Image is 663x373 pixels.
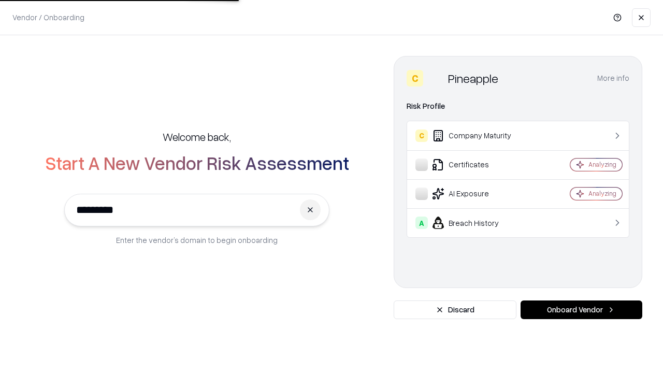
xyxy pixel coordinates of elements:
[415,159,539,171] div: Certificates
[407,100,629,112] div: Risk Profile
[521,300,642,319] button: Onboard Vendor
[394,300,516,319] button: Discard
[116,235,278,246] p: Enter the vendor’s domain to begin onboarding
[597,69,629,88] button: More info
[415,130,539,142] div: Company Maturity
[163,130,231,144] h5: Welcome back,
[12,12,84,23] p: Vendor / Onboarding
[448,70,498,87] div: Pineapple
[588,160,616,169] div: Analyzing
[415,217,428,229] div: A
[415,188,539,200] div: AI Exposure
[45,152,349,173] h2: Start A New Vendor Risk Assessment
[407,70,423,87] div: C
[588,189,616,198] div: Analyzing
[427,70,444,87] img: Pineapple
[415,217,539,229] div: Breach History
[415,130,428,142] div: C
